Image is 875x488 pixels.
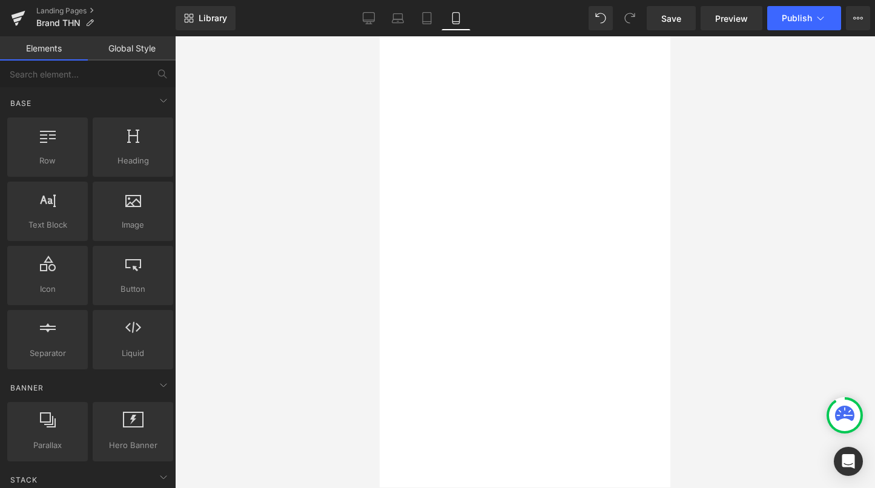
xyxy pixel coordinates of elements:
[9,474,39,486] span: Stack
[767,6,841,30] button: Publish
[11,154,84,167] span: Row
[846,6,870,30] button: More
[441,6,471,30] a: Mobile
[9,382,45,394] span: Banner
[9,97,33,109] span: Base
[176,6,236,30] a: New Library
[618,6,642,30] button: Redo
[701,6,762,30] a: Preview
[11,439,84,452] span: Parallax
[11,219,84,231] span: Text Block
[36,6,176,16] a: Landing Pages
[96,439,170,452] span: Hero Banner
[715,12,748,25] span: Preview
[782,13,812,23] span: Publish
[11,347,84,360] span: Separator
[383,6,412,30] a: Laptop
[96,154,170,167] span: Heading
[36,18,81,28] span: Brand THN
[96,347,170,360] span: Liquid
[96,283,170,295] span: Button
[661,12,681,25] span: Save
[96,219,170,231] span: Image
[589,6,613,30] button: Undo
[412,6,441,30] a: Tablet
[199,13,227,24] span: Library
[88,36,176,61] a: Global Style
[11,283,84,295] span: Icon
[354,6,383,30] a: Desktop
[834,447,863,476] div: Open Intercom Messenger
